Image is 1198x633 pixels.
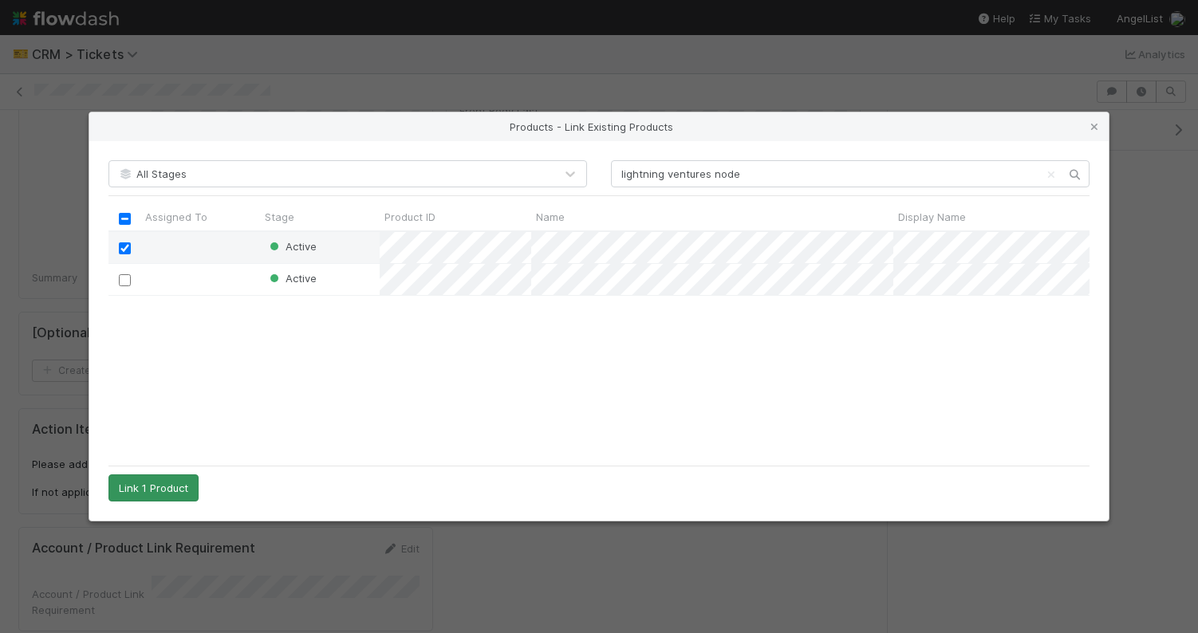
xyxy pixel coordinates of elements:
span: Display Name [898,209,966,225]
input: Search [611,160,1090,187]
input: Toggle All Rows Selected [119,213,131,225]
span: Product ID [384,209,435,225]
div: Active [266,238,317,254]
span: Stage [265,209,294,225]
span: Assigned To [145,209,207,225]
span: Name [536,209,565,225]
input: Toggle Row Selected [119,274,131,286]
span: Active [266,240,317,253]
span: Active [266,272,317,285]
button: Clear search [1043,162,1059,187]
button: Link 1 Product [108,474,199,501]
input: Toggle Row Selected [119,242,131,254]
span: All Stages [117,167,187,180]
div: Active [266,270,317,286]
div: Products - Link Existing Products [89,112,1109,141]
